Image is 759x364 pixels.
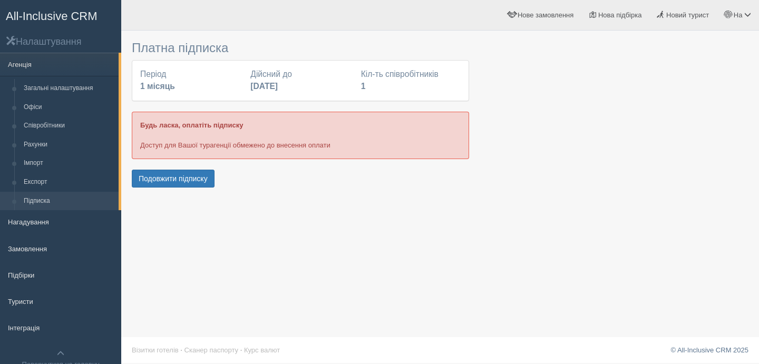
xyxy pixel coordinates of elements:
[240,346,242,354] span: ·
[184,346,238,354] a: Сканер паспорту
[244,346,280,354] a: Курс валют
[361,82,366,91] b: 1
[356,68,466,93] div: Кіл-ть співробітників
[670,346,748,354] a: © All-Inclusive CRM 2025
[19,116,119,135] a: Співробітники
[135,68,245,93] div: Період
[132,170,215,188] button: Подовжити підписку
[19,98,119,117] a: Офіси
[19,173,119,192] a: Експорт
[19,135,119,154] a: Рахунки
[132,41,469,55] h3: Платна підписка
[140,121,243,129] b: Будь ласка, оплатіть підписку
[140,82,175,91] b: 1 місяць
[132,346,179,354] a: Візитки готелів
[132,112,469,159] div: Доступ для Вашої турагенції обмежено до внесення оплати
[19,79,119,98] a: Загальні налаштування
[250,82,278,91] b: [DATE]
[19,192,119,211] a: Підписка
[598,11,642,19] span: Нова підбірка
[19,154,119,173] a: Імпорт
[666,11,709,19] span: Новий турист
[245,68,355,93] div: Дійсний до
[6,9,98,23] span: All-Inclusive CRM
[1,1,121,29] a: All-Inclusive CRM
[734,11,743,19] span: На
[180,346,182,354] span: ·
[518,11,573,19] span: Нове замовлення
